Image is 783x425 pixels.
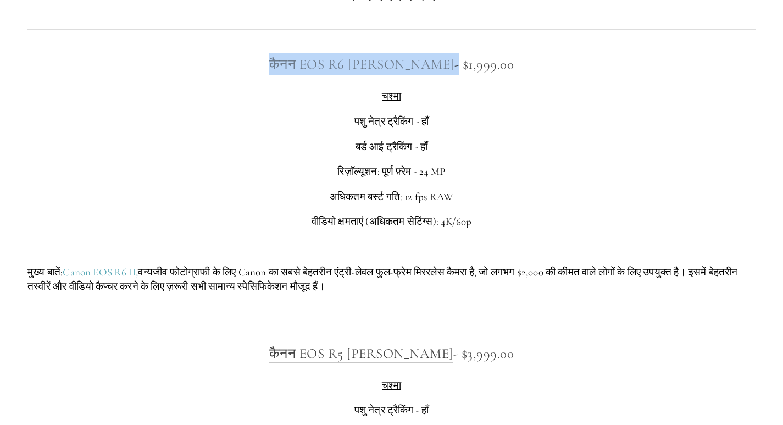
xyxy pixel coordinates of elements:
font: चश्मा [382,90,401,102]
a: कैनन EOS R5 [PERSON_NAME] [269,345,453,363]
font: मुख्य बातें: [27,266,63,278]
font: Canon EOS R6 II, [63,266,138,278]
font: पशु नेत्र ट्रैकिंग - हाँ [354,404,429,416]
font: रिज़ॉल्यूशन: पूर्ण फ़्रेम - 24 MP [337,165,445,178]
a: कैनन EOS R6 [PERSON_NAME] [269,56,454,74]
font: पशु नेत्र ट्रैकिंग - हाँ [354,115,429,128]
font: चश्मा [382,379,401,391]
font: वन्यजीव फोटोग्राफी के लिए Canon का सबसे बेहतरीन एंट्री-लेवल फुल-फ्रेम मिररलेस कैमरा है, जो लगभग $... [27,266,740,293]
font: - $1,999.00 [454,56,514,73]
a: Canon EOS R6 II, [63,266,138,279]
font: वीडियो क्षमताएं (अधिकतम सेटिंग्स): 4K/60p [312,215,472,228]
font: अधिकतम बर्स्ट गति: 12 fps RAW [330,190,453,203]
font: कैनन EOS R6 [PERSON_NAME] [269,56,454,73]
font: बर्ड आई ट्रैकिंग - हाँ [356,140,428,153]
font: कैनन EOS R5 [PERSON_NAME] [269,345,453,362]
font: - $3,999.00 [453,345,514,362]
